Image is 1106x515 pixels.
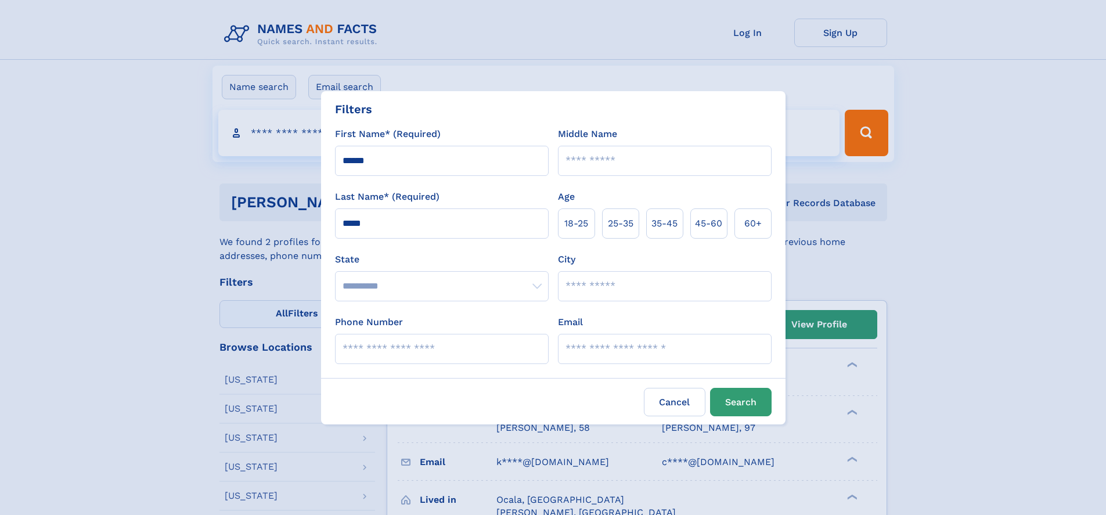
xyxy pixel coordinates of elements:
[335,315,403,329] label: Phone Number
[744,217,762,231] span: 60+
[710,388,772,416] button: Search
[558,190,575,204] label: Age
[335,127,441,141] label: First Name* (Required)
[564,217,588,231] span: 18‑25
[335,253,549,266] label: State
[651,217,678,231] span: 35‑45
[695,217,722,231] span: 45‑60
[644,388,705,416] label: Cancel
[558,315,583,329] label: Email
[335,100,372,118] div: Filters
[558,253,575,266] label: City
[558,127,617,141] label: Middle Name
[335,190,439,204] label: Last Name* (Required)
[608,217,633,231] span: 25‑35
